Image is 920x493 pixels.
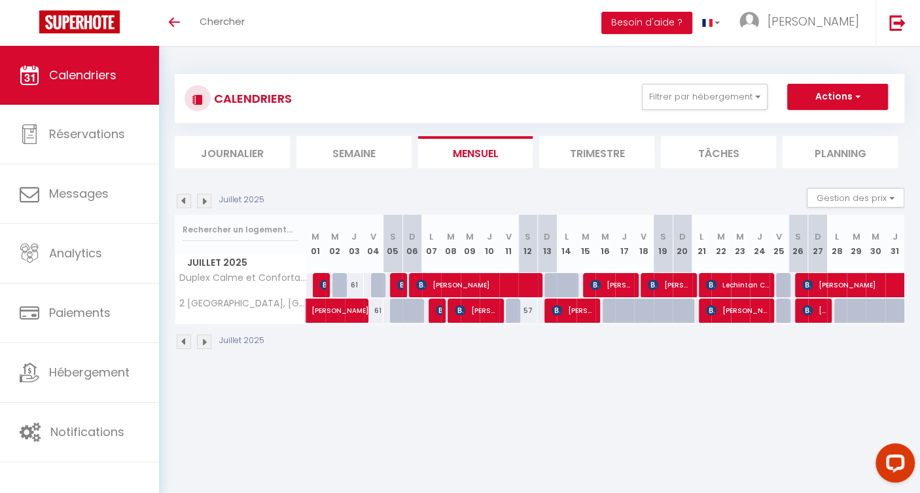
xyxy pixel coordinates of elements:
[50,424,124,440] span: Notifications
[49,126,125,142] span: Réservations
[595,215,615,273] th: 16
[706,298,770,323] span: [PERSON_NAME]
[49,304,111,321] span: Paiements
[487,230,492,243] abbr: J
[39,10,120,33] img: Super Booking
[590,272,635,297] span: [PERSON_NAME]
[788,215,808,273] th: 26
[49,185,109,202] span: Messages
[648,272,692,297] span: [PERSON_NAME]
[731,215,751,273] th: 23
[416,272,537,297] span: [PERSON_NAME]
[461,215,480,273] th: 09
[654,215,673,273] th: 19
[518,299,538,323] div: 57
[175,253,306,272] span: Juillet 2025
[787,84,888,110] button: Actions
[750,215,770,273] th: 24
[776,230,782,243] abbr: V
[455,298,499,323] span: [PERSON_NAME]
[872,230,879,243] abbr: M
[783,136,898,168] li: Planning
[893,230,898,243] abbr: J
[409,230,416,243] abbr: D
[499,215,519,273] th: 11
[518,215,538,273] th: 12
[615,215,635,273] th: 17
[306,299,326,323] a: [PERSON_NAME]
[370,230,376,243] abbr: V
[320,272,327,297] span: [PERSON_NAME]
[770,215,789,273] th: 25
[634,215,654,273] th: 18
[601,230,609,243] abbr: M
[544,230,550,243] abbr: D
[582,230,590,243] abbr: M
[480,215,499,273] th: 10
[660,230,666,243] abbr: S
[866,215,885,273] th: 30
[757,230,762,243] abbr: J
[814,230,821,243] abbr: D
[661,136,776,168] li: Tâches
[565,230,569,243] abbr: L
[183,218,298,242] input: Rechercher un logement...
[466,230,474,243] abbr: M
[552,298,596,323] span: [PERSON_NAME]
[706,272,770,297] span: Lechintan Camelia
[306,215,326,273] th: 01
[506,230,512,243] abbr: V
[865,438,920,493] iframe: LiveChat chat widget
[296,136,412,168] li: Semaine
[345,215,364,273] th: 03
[885,215,905,273] th: 31
[325,215,345,273] th: 02
[219,194,264,206] p: Juillet 2025
[739,12,759,31] img: ...
[538,215,557,273] th: 13
[331,230,339,243] abbr: M
[175,136,290,168] li: Journalier
[889,14,906,31] img: logout
[211,84,292,113] h3: CALENDRIERS
[364,215,383,273] th: 04
[177,299,308,308] span: 2 [GEOGRAPHIC_DATA], [GEOGRAPHIC_DATA]
[717,230,725,243] abbr: M
[49,67,116,83] span: Calendriers
[390,230,396,243] abbr: S
[711,215,731,273] th: 22
[692,215,712,273] th: 21
[699,230,703,243] abbr: L
[49,364,130,380] span: Hébergement
[736,230,744,243] abbr: M
[673,215,692,273] th: 20
[827,215,847,273] th: 28
[622,230,627,243] abbr: J
[802,298,828,323] span: [PERSON_NAME]
[539,136,654,168] li: Trimestre
[525,230,531,243] abbr: S
[808,215,828,273] th: 27
[795,230,801,243] abbr: S
[807,188,904,208] button: Gestion des prix
[576,215,596,273] th: 15
[422,215,442,273] th: 07
[441,215,461,273] th: 08
[429,230,433,243] abbr: L
[418,136,533,168] li: Mensuel
[835,230,839,243] abbr: L
[177,273,308,283] span: Duplex Calme et Confortable au [GEOGRAPHIC_DATA], [GEOGRAPHIC_DATA]
[601,12,692,34] button: Besoin d'aide ?
[311,230,319,243] abbr: M
[219,335,264,347] p: Juillet 2025
[447,230,455,243] abbr: M
[345,273,364,297] div: 61
[351,230,357,243] abbr: J
[557,215,576,273] th: 14
[200,14,245,28] span: Chercher
[383,215,403,273] th: 05
[49,245,102,261] span: Analytics
[311,291,402,316] span: [PERSON_NAME]
[402,215,422,273] th: 06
